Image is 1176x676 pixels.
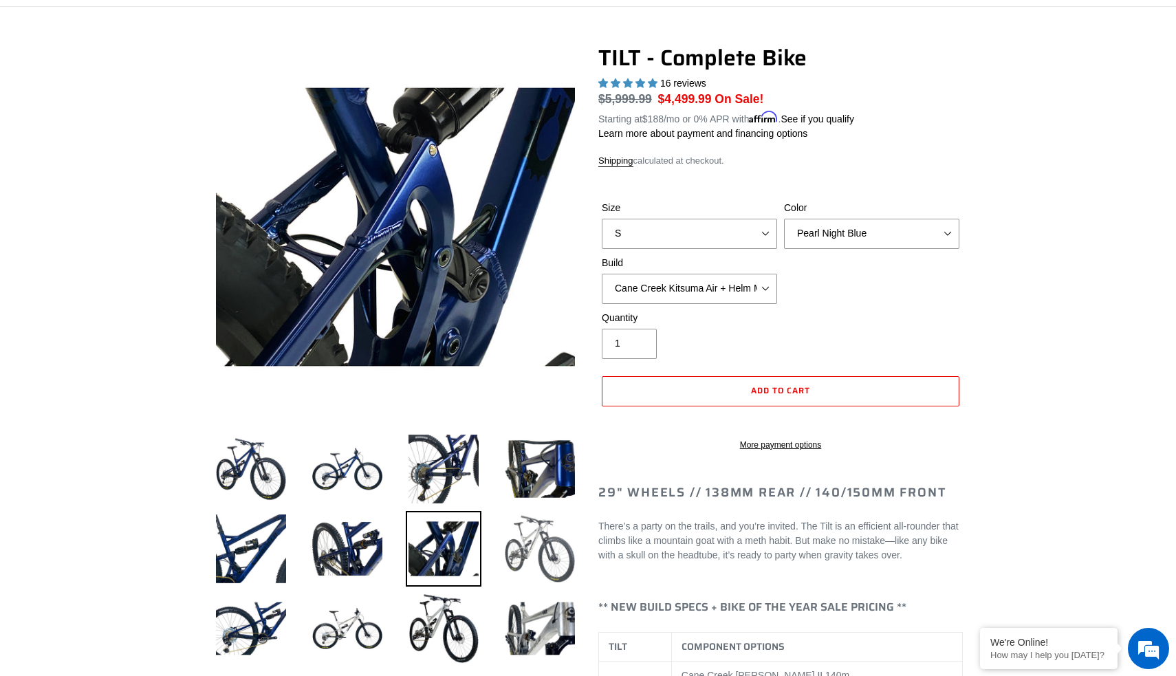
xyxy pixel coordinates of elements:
p: How may I help you today? [990,650,1107,660]
img: Load image into Gallery viewer, TILT - Complete Bike [213,431,289,507]
s: $5,999.99 [598,92,652,106]
img: Load image into Gallery viewer, TILT - Complete Bike [213,511,289,587]
span: $4,499.99 [658,92,712,106]
span: We're online! [80,173,190,312]
div: Minimize live chat window [226,7,259,40]
th: COMPONENT OPTIONS [671,633,962,662]
span: $188 [642,113,664,124]
h4: ** NEW BUILD SPECS + BIKE OF THE YEAR SALE PRICING ** [598,600,963,613]
button: Add to cart [602,376,959,406]
span: 16 reviews [660,78,706,89]
div: We're Online! [990,637,1107,648]
img: Load image into Gallery viewer, TILT - Complete Bike [309,431,385,507]
textarea: Type your message and hit 'Enter' [7,375,262,424]
a: Learn more about payment and financing options [598,128,807,139]
img: Load image into Gallery viewer, TILT - Complete Bike [406,431,481,507]
img: d_696896380_company_1647369064580_696896380 [44,69,78,103]
img: Load image into Gallery viewer, TILT - Complete Bike [406,511,481,587]
div: calculated at checkout. [598,154,963,168]
img: Load image into Gallery viewer, TILT - Complete Bike [502,511,578,587]
a: Shipping [598,155,633,167]
p: There’s a party on the trails, and you’re invited. The Tilt is an efficient all-rounder that clim... [598,519,963,563]
img: Load image into Gallery viewer, TILT - Complete Bike [406,591,481,666]
p: Starting at /mo or 0% APR with . [598,109,854,127]
a: See if you qualify - Learn more about Affirm Financing (opens in modal) [781,113,854,124]
th: TILT [599,633,672,662]
div: Navigation go back [15,76,36,96]
img: Load image into Gallery viewer, TILT - Complete Bike [309,511,385,587]
a: More payment options [602,439,959,451]
div: Chat with us now [92,77,252,95]
label: Build [602,256,777,270]
img: Load image into Gallery viewer, TILT - Complete Bike [309,591,385,666]
img: Load image into Gallery viewer, TILT - Complete Bike [213,591,289,666]
label: Size [602,201,777,215]
label: Color [784,201,959,215]
span: 5.00 stars [598,78,660,89]
span: On Sale! [715,90,763,108]
span: Affirm [749,111,778,123]
h2: 29" Wheels // 138mm Rear // 140/150mm Front [598,486,963,501]
label: Quantity [602,311,777,325]
img: Load image into Gallery viewer, TILT - Complete Bike [502,591,578,666]
span: Add to cart [751,384,810,397]
h1: TILT - Complete Bike [598,45,963,71]
img: Load image into Gallery viewer, TILT - Complete Bike [502,431,578,507]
